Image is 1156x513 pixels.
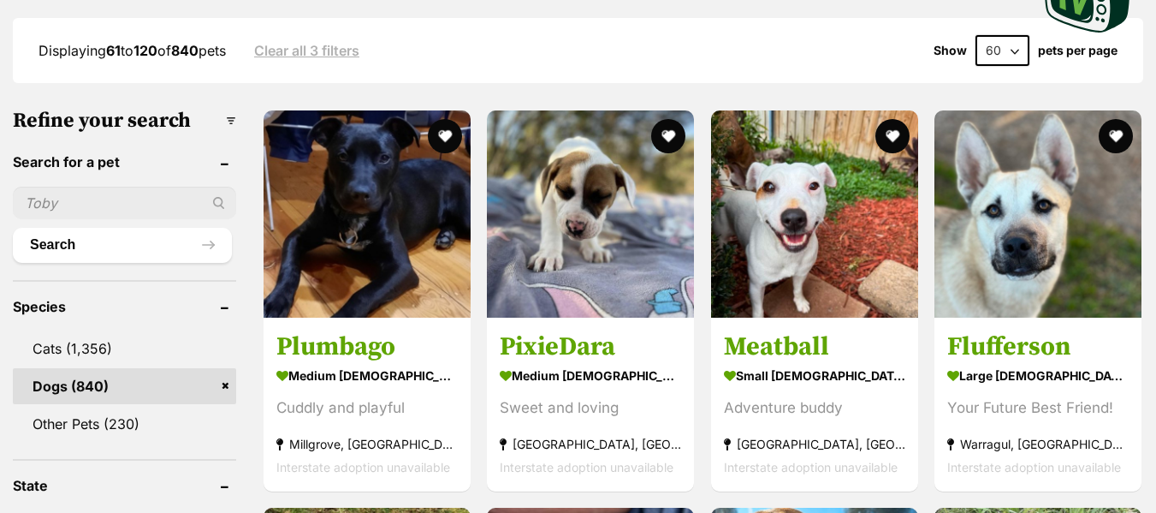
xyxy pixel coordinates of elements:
h3: PixieDara [500,331,681,363]
button: favourite [652,119,686,153]
strong: [GEOGRAPHIC_DATA], [GEOGRAPHIC_DATA] [724,432,905,456]
header: State [13,478,236,493]
div: Your Future Best Friend! [947,397,1129,420]
span: Interstate adoption unavailable [947,460,1121,474]
header: Search for a pet [13,154,236,170]
input: Toby [13,187,236,219]
a: Flufferson large [DEMOGRAPHIC_DATA] Dog Your Future Best Friend! Warragul, [GEOGRAPHIC_DATA] Inte... [934,318,1141,492]
span: Interstate adoption unavailable [500,460,673,474]
div: Adventure buddy [724,397,905,420]
div: Cuddly and playful [276,397,458,420]
strong: small [DEMOGRAPHIC_DATA] Dog [724,363,905,388]
span: Displaying to of pets [39,42,226,59]
strong: [GEOGRAPHIC_DATA], [GEOGRAPHIC_DATA] [500,432,681,456]
div: Sweet and loving [500,397,681,420]
button: Search [13,228,232,262]
h3: Refine your search [13,109,236,133]
h3: Flufferson [947,331,1129,363]
strong: large [DEMOGRAPHIC_DATA] Dog [947,363,1129,388]
strong: medium [DEMOGRAPHIC_DATA] Dog [276,363,458,388]
img: Flufferson - German Shepherd Dog [934,110,1141,318]
strong: Millgrove, [GEOGRAPHIC_DATA] [276,432,458,456]
a: Cats (1,356) [13,331,236,367]
button: favourite [1099,119,1133,153]
button: favourite [428,119,462,153]
span: Interstate adoption unavailable [724,460,898,474]
a: PixieDara medium [DEMOGRAPHIC_DATA] Dog Sweet and loving [GEOGRAPHIC_DATA], [GEOGRAPHIC_DATA] Int... [487,318,694,492]
img: Meatball - Jack Russell Terrier Dog [711,110,918,318]
a: Plumbago medium [DEMOGRAPHIC_DATA] Dog Cuddly and playful Millgrove, [GEOGRAPHIC_DATA] Interstate... [264,318,471,492]
a: Other Pets (230) [13,406,236,442]
button: favourite [875,119,910,153]
span: Show [934,44,967,57]
strong: Warragul, [GEOGRAPHIC_DATA] [947,432,1129,456]
img: Plumbago - Staffordshire Bull Terrier x Australian Cattle Dog [264,110,471,318]
a: Dogs (840) [13,368,236,404]
label: pets per page [1038,44,1117,57]
header: Species [13,299,236,314]
strong: 120 [133,42,157,59]
span: Interstate adoption unavailable [276,460,450,474]
a: Clear all 3 filters [254,43,359,58]
strong: medium [DEMOGRAPHIC_DATA] Dog [500,363,681,388]
strong: 840 [171,42,199,59]
a: Meatball small [DEMOGRAPHIC_DATA] Dog Adventure buddy [GEOGRAPHIC_DATA], [GEOGRAPHIC_DATA] Inters... [711,318,918,492]
strong: 61 [106,42,121,59]
h3: Plumbago [276,331,458,363]
h3: Meatball [724,331,905,363]
img: PixieDara - Bull Arab Dog [487,110,694,318]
